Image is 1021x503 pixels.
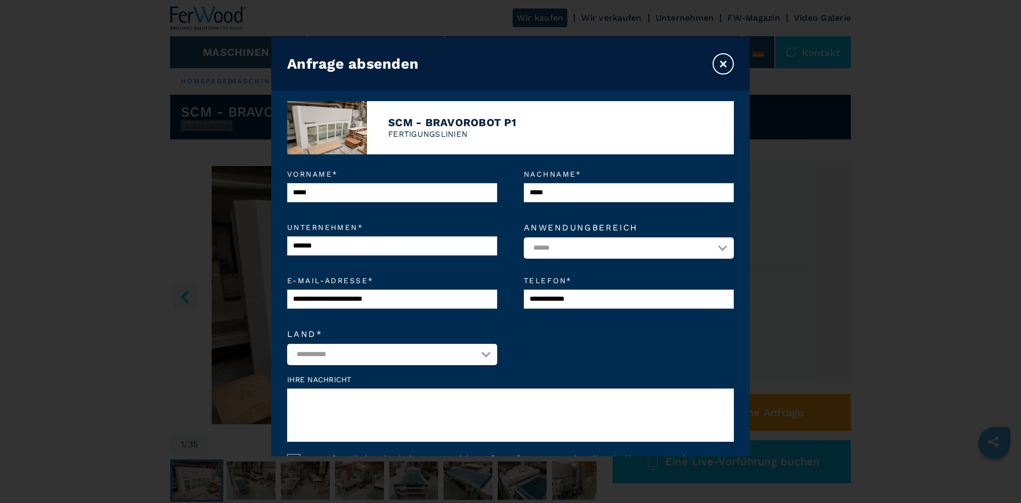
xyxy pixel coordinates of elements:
input: E-Mail-Adresse* [287,290,497,309]
input: Vorname* [287,183,497,202]
em: Vorname [287,170,497,178]
p: FERTIGUNGSLINIEN [388,129,516,140]
label: Land [287,330,497,339]
input: Nachname* [524,183,734,202]
h3: Anfrage absenden [287,55,419,72]
em: Nachname [524,170,734,178]
input: Telefon* [524,290,734,309]
input: Unternehmen* [287,236,497,255]
h4: SCM - BRAVOROBOT P1 [388,116,516,129]
label: Ihre Nachricht [287,376,734,383]
label: Anwendungbereich [524,224,734,232]
em: E-Mail-Adresse [287,277,497,284]
em: Unternehmen [287,224,497,231]
img: image [287,101,367,154]
button: × [713,53,734,75]
em: Telefon [524,277,734,284]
